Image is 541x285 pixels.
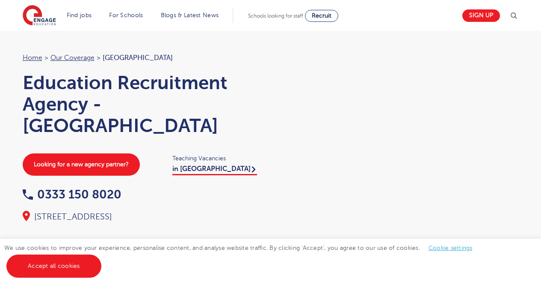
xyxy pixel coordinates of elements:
span: > [97,54,101,62]
span: Schools looking for staff [248,13,303,19]
span: We use cookies to improve your experience, personalise content, and analyse website traffic. By c... [4,245,481,269]
a: Recruit [305,10,338,22]
a: Sign up [462,9,500,22]
a: Our coverage [50,54,95,62]
h1: Education Recruitment Agency - [GEOGRAPHIC_DATA] [23,72,262,136]
span: Teaching Vacancies [172,153,262,163]
a: Accept all cookies [6,255,101,278]
a: Home [23,54,42,62]
nav: breadcrumb [23,52,262,63]
a: For Schools [109,12,143,18]
a: Cookie settings [429,245,473,251]
img: Engage Education [23,5,56,27]
span: Recruit [312,12,331,19]
a: Find jobs [67,12,92,18]
a: 0333 150 8020 [23,188,121,201]
a: Blogs & Latest News [161,12,219,18]
a: Looking for a new agency partner? [23,153,140,176]
a: in [GEOGRAPHIC_DATA] [172,165,257,175]
span: > [44,54,48,62]
div: [STREET_ADDRESS] [23,211,262,223]
span: [GEOGRAPHIC_DATA] [103,54,173,62]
